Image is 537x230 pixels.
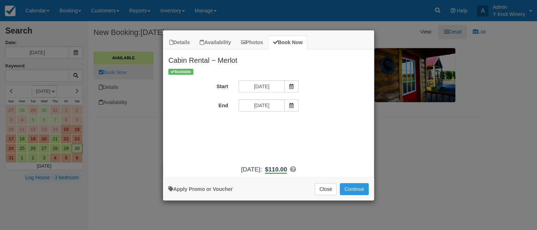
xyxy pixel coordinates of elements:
[163,99,233,109] label: End
[168,69,193,75] span: Available
[163,165,374,174] div: :
[340,183,369,195] button: Add to Booking
[268,36,307,49] a: Book Now
[163,80,233,90] label: Start
[315,183,337,195] button: Close
[241,166,260,173] span: [DATE]
[195,36,235,49] a: Availability
[168,186,233,192] a: Apply Voucher
[165,36,194,49] a: Details
[163,49,374,68] h2: Cabin Rental ~ Merlot
[265,166,287,174] b: $110.00
[236,36,268,49] a: Photos
[163,49,374,174] div: Item Modal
